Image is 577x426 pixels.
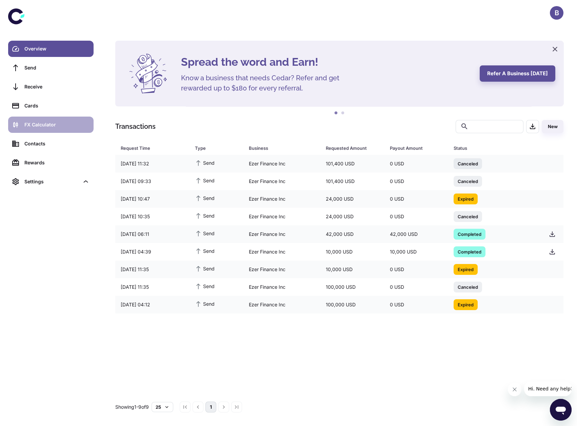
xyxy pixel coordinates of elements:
div: [DATE] 09:33 [115,175,190,188]
div: [DATE] 04:12 [115,298,190,311]
a: Cards [8,98,94,114]
div: 10,000 USD [384,245,449,258]
span: Completed [454,230,485,237]
div: Settings [8,174,94,190]
p: Showing 1-9 of 9 [115,403,149,411]
span: Canceled [454,178,482,184]
span: Send [195,247,215,255]
a: FX Calculator [8,117,94,133]
div: Send [24,64,89,72]
a: Overview [8,41,94,57]
button: 1 [333,110,339,117]
span: Send [195,177,215,184]
span: Send [195,212,215,219]
span: Canceled [454,213,482,220]
div: Ezer Finance Inc [243,210,320,223]
button: New [542,120,563,133]
span: Send [195,282,215,290]
a: Contacts [8,136,94,152]
a: Receive [8,79,94,95]
div: 0 USD [384,298,449,311]
div: Requested Amount [326,143,373,153]
div: 24,000 USD [320,192,384,205]
a: Rewards [8,155,94,171]
span: Canceled [454,283,482,290]
h1: Transactions [115,121,156,131]
div: 10,000 USD [320,245,384,258]
div: [DATE] 04:39 [115,245,190,258]
div: 0 USD [384,175,449,188]
span: Send [195,229,215,237]
span: Send [195,159,215,166]
div: FX Calculator [24,121,89,128]
div: Ezer Finance Inc [243,192,320,205]
div: [DATE] 11:35 [115,281,190,293]
div: Ezer Finance Inc [243,228,320,241]
div: Payout Amount [390,143,437,153]
div: [DATE] 06:11 [115,228,190,241]
span: Send [195,265,215,272]
span: Status [454,143,535,153]
span: Expired [454,266,478,272]
span: Expired [454,195,478,202]
div: 10,000 USD [320,263,384,276]
div: 24,000 USD [320,210,384,223]
span: Payout Amount [390,143,446,153]
span: Type [195,143,241,153]
h5: Know a business that needs Cedar? Refer and get rewarded up to $180 for every referral. [181,73,351,93]
div: Ezer Finance Inc [243,245,320,258]
div: Contacts [24,140,89,147]
div: [DATE] 11:35 [115,263,190,276]
div: [DATE] 11:32 [115,157,190,170]
button: B [550,6,563,20]
iframe: Message from company [524,381,572,396]
iframe: Button to launch messaging window [550,399,572,421]
button: 25 [152,402,173,412]
div: 0 USD [384,263,449,276]
nav: pagination navigation [179,402,243,412]
button: page 1 [205,402,216,412]
div: Ezer Finance Inc [243,298,320,311]
div: Status [454,143,526,153]
div: 0 USD [384,281,449,293]
button: 2 [339,110,346,117]
div: 0 USD [384,210,449,223]
span: Canceled [454,160,482,167]
span: Request Time [121,143,187,153]
div: 0 USD [384,192,449,205]
div: Type [195,143,232,153]
a: Send [8,60,94,76]
div: Request Time [121,143,178,153]
div: Overview [24,45,89,53]
span: Hi. Need any help? [4,5,49,10]
div: [DATE] 10:35 [115,210,190,223]
button: Refer a business [DATE] [480,65,555,82]
div: Receive [24,83,89,90]
div: Ezer Finance Inc [243,281,320,293]
h4: Spread the word and Earn! [181,54,472,70]
div: 101,400 USD [320,157,384,170]
iframe: Close message [508,383,521,396]
div: Ezer Finance Inc [243,175,320,188]
div: [DATE] 10:47 [115,192,190,205]
div: 101,400 USD [320,175,384,188]
div: 42,000 USD [384,228,449,241]
span: Send [195,300,215,307]
span: Requested Amount [326,143,382,153]
div: Rewards [24,159,89,166]
div: Ezer Finance Inc [243,157,320,170]
div: 42,000 USD [320,228,384,241]
div: 0 USD [384,157,449,170]
span: Completed [454,248,485,255]
div: Settings [24,178,79,185]
div: 100,000 USD [320,281,384,293]
div: Ezer Finance Inc [243,263,320,276]
span: Send [195,194,215,202]
span: Expired [454,301,478,308]
div: 100,000 USD [320,298,384,311]
div: Cards [24,102,89,109]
